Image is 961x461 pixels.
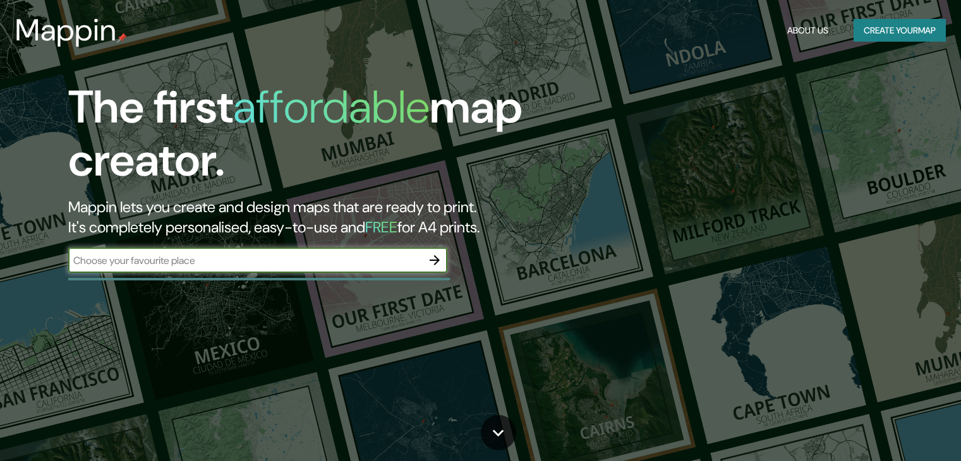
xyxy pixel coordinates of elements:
h1: affordable [233,78,430,136]
h1: The first map creator. [68,81,549,197]
button: Create yourmap [854,19,946,42]
h3: Mappin [15,13,117,48]
input: Choose your favourite place [68,253,422,268]
button: About Us [782,19,833,42]
h5: FREE [365,217,397,237]
h2: Mappin lets you create and design maps that are ready to print. It's completely personalised, eas... [68,197,549,237]
img: mappin-pin [117,33,127,43]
